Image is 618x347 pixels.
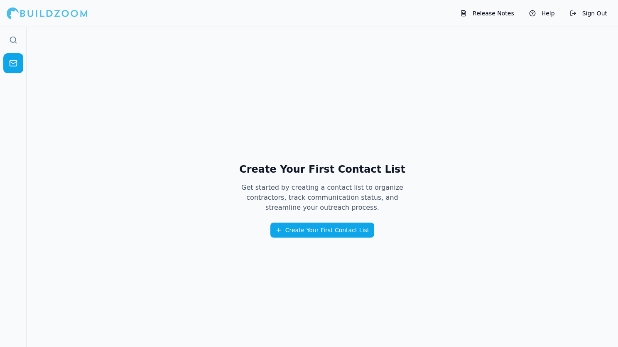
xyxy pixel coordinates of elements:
button: Create Your First Contact List [270,223,375,238]
h1: Create Your First Contact List [229,163,415,176]
button: Help [525,7,559,20]
button: Release Notes [456,7,518,20]
p: Get started by creating a contact list to organize contractors, track communication status, and s... [229,183,415,213]
button: Sign Out [566,7,611,20]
